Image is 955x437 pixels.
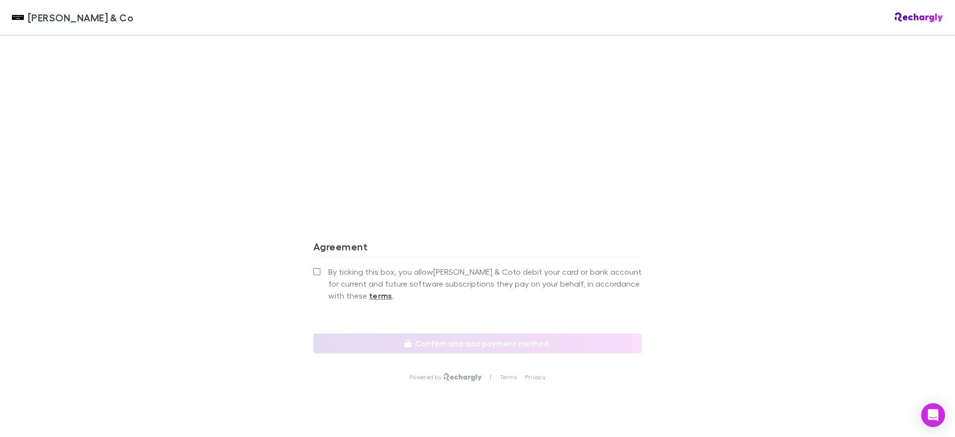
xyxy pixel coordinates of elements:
span: By ticking this box, you allow [PERSON_NAME] & Co to debit your card or bank account for current ... [328,266,642,302]
img: Rechargly Logo [444,373,482,381]
a: Terms [500,373,517,381]
div: Open Intercom Messenger [921,403,945,427]
p: | [490,373,491,381]
img: Rechargly Logo [895,12,943,22]
a: Privacy [525,373,546,381]
img: Shaddock & Co's Logo [12,11,24,23]
h3: Agreement [313,240,642,256]
button: Confirm and add payment method [313,333,642,353]
p: Powered by [409,373,444,381]
strong: terms [369,291,392,301]
span: [PERSON_NAME] & Co [28,10,133,25]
